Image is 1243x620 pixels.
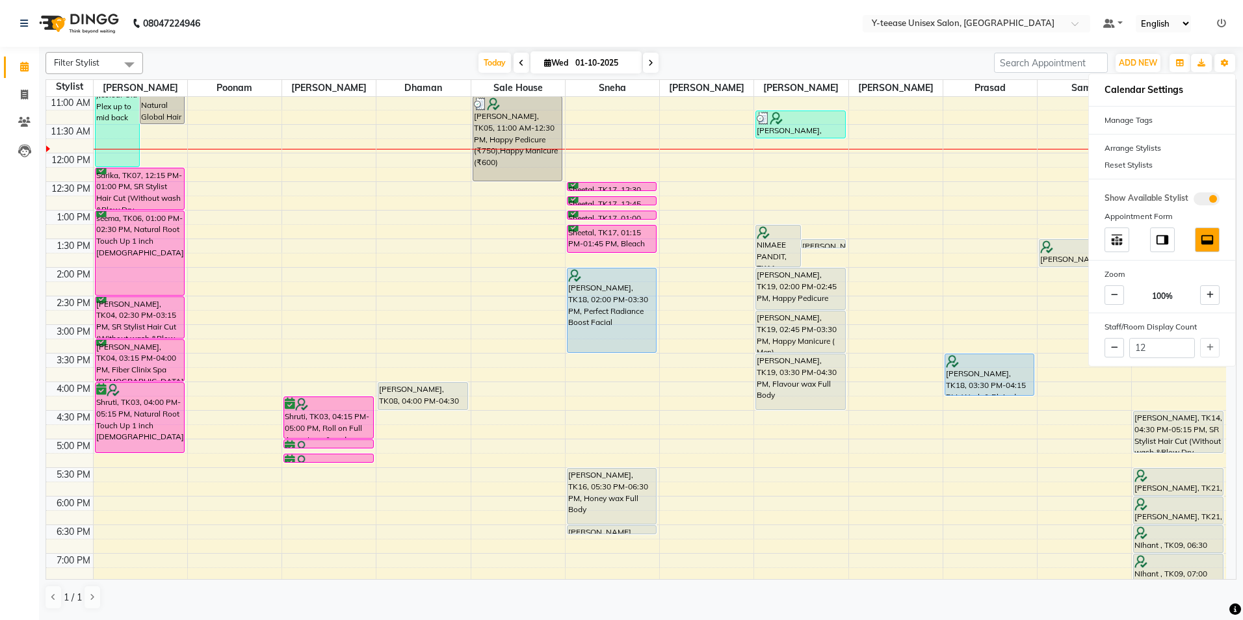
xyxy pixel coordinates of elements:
[378,383,467,409] div: [PERSON_NAME], TK08, 04:00 PM-04:30 PM, Designer Men Hair Cut ( SIR )
[568,268,657,352] div: [PERSON_NAME], TK18, 02:00 PM-03:30 PM, Perfect Radiance Boost Facial
[1155,233,1170,247] img: dock_right.svg
[568,469,657,524] div: [PERSON_NAME], TK16, 05:30 PM-06:30 PM, Honey wax Full Body
[54,296,93,310] div: 2:30 PM
[188,80,281,96] span: Poonam
[1119,58,1157,68] span: ADD NEW
[566,80,659,96] span: Sneha
[284,440,373,448] div: Shruti, TK03, 05:00 PM-05:10 PM, Eyebrows
[54,411,93,424] div: 4:30 PM
[1089,140,1235,157] div: Arrange Stylists
[568,211,657,219] div: Sheetal, TK17, 01:00 PM-01:10 PM, [GEOGRAPHIC_DATA]
[1200,233,1214,247] img: dock_bottom.svg
[54,439,93,453] div: 5:00 PM
[568,197,657,205] div: Sheetal, TK17, 12:45 PM-12:55 PM, Eyebrows
[945,354,1034,395] div: [PERSON_NAME], TK18, 03:30 PM-04:15 PM, Wash & Plain dry (upto waist)
[568,183,657,190] div: Sheetal, TK17, 12:30 PM-12:40 PM, Eyebrows
[54,325,93,339] div: 3:00 PM
[568,226,657,252] div: Sheetal, TK17, 01:15 PM-01:45 PM, Bleach Face & Neck
[994,53,1108,73] input: Search Appointment
[471,80,565,96] span: Sale House
[756,311,845,352] div: [PERSON_NAME], TK19, 02:45 PM-03:30 PM, Happy Manicure ( Men)
[54,554,93,567] div: 7:00 PM
[568,526,657,534] div: [PERSON_NAME], TK16, 06:30 PM-06:40 PM, Eyebrows
[54,211,93,224] div: 1:00 PM
[48,125,93,138] div: 11:30 AM
[1134,469,1223,495] div: [PERSON_NAME], TK21, 05:30 PM-06:00 PM, Seniour Hair Cut with Wash ( Men )
[756,111,845,138] div: [PERSON_NAME], TK15, 11:15 AM-11:45 AM, Eyebrows,[GEOGRAPHIC_DATA],Fore Head
[1134,554,1223,581] div: NIhant , TK09, 07:00 PM-07:30 PM, Head Massage (Without Wash coconut /Almond/olive Oil Men )
[1089,79,1235,101] h6: Calendar Settings
[943,80,1037,96] span: Prasad
[1110,233,1124,247] img: table_move_above.svg
[1134,497,1223,524] div: [PERSON_NAME], TK21, 06:00 PM-06:30 PM, Design Shaving ( Men )
[96,211,185,295] div: seema, TK06, 01:00 PM-02:30 PM, Natural Root Touch Up 1 inch [DEMOGRAPHIC_DATA]
[54,382,93,396] div: 4:00 PM
[1040,240,1129,266] div: [PERSON_NAME] aspire, TK23, 01:30 PM-02:00 PM, Seniour Kids Hair Cut ( Boy )
[754,80,848,96] span: [PERSON_NAME]
[96,297,185,338] div: [PERSON_NAME], TK04, 02:30 PM-03:15 PM, SR Stylist Hair Cut (Without wash &Blow Dry [DEMOGRAPHIC_...
[284,397,373,438] div: Shruti, TK03, 04:15 PM-05:00 PM, Roll on Full Arms, Legs & underarms
[54,468,93,482] div: 5:30 PM
[756,354,845,409] div: [PERSON_NAME], TK19, 03:30 PM-04:30 PM, Flavour wax Full Body
[1089,112,1235,129] div: Manage Tags
[849,80,943,96] span: [PERSON_NAME]
[1089,157,1235,174] div: Reset Stylists
[46,80,93,94] div: Stylist
[756,226,800,266] div: NIMAEE PANDIT, TK11, 01:15 PM-02:00 PM, Happy Pedicure
[473,97,562,181] div: [PERSON_NAME], TK05, 11:00 AM-12:30 PM, Happy Pedicure (₹750),Happy Manicure (₹600)
[54,57,99,68] span: Filter Stylist
[54,497,93,510] div: 6:00 PM
[1116,54,1160,72] button: ADD NEW
[756,268,845,309] div: [PERSON_NAME], TK19, 02:00 PM-02:45 PM, Happy Pedicure
[282,80,376,96] span: [PERSON_NAME]
[49,182,93,196] div: 12:30 PM
[143,5,200,42] b: 08047224946
[376,80,470,96] span: Dhaman
[284,454,373,462] div: Shruti, TK03, 05:15 PM-05:25 PM, [GEOGRAPHIC_DATA]
[660,80,753,96] span: [PERSON_NAME]
[1134,526,1223,552] div: NIhant , TK09, 06:30 PM-07:00 PM, Seniour Hair Cut without Wash ( Men )
[802,240,845,248] div: [PERSON_NAME], TK10, 01:30 PM-01:40 PM, Eyebrows
[478,53,511,73] span: Today
[48,96,93,110] div: 11:00 AM
[1134,411,1223,452] div: [PERSON_NAME], TK14, 04:30 PM-05:15 PM, SR Stylist Hair Cut (Without wash &Blow Dry [DEMOGRAPHIC_...
[64,591,82,604] span: 1 / 1
[96,168,185,209] div: Sarika, TK07, 12:15 PM-01:00 PM, SR Stylist Hair Cut (Without wash &Blow Dry [DEMOGRAPHIC_DATA] )
[96,340,185,381] div: [PERSON_NAME], TK04, 03:15 PM-04:00 PM, Fiber Clinix Spa [DEMOGRAPHIC_DATA]
[54,268,93,281] div: 2:00 PM
[54,239,93,253] div: 1:30 PM
[1089,318,1235,335] div: Staff/Room Display Count
[1038,80,1131,96] span: Samir
[1105,192,1188,205] span: Show Available Stylist
[571,53,636,73] input: 2025-10-01
[1152,291,1173,302] span: 100%
[49,153,93,167] div: 12:00 PM
[54,354,93,367] div: 3:30 PM
[54,525,93,539] div: 6:30 PM
[1089,208,1235,225] div: Appointment Form
[33,5,122,42] img: logo
[96,383,185,452] div: Shruti, TK03, 04:00 PM-05:15 PM, Natural Root Touch Up 1 inch [DEMOGRAPHIC_DATA]
[1089,266,1235,283] div: Zoom
[94,80,187,96] span: [PERSON_NAME]
[541,58,571,68] span: Wed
